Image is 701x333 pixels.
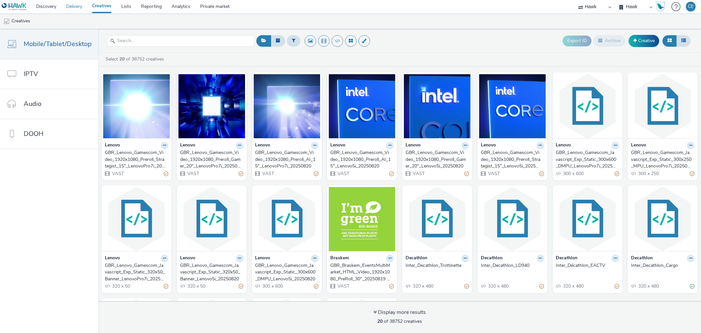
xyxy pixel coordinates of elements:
div: Partially valid [239,170,244,177]
span: 320 x 50 [111,283,130,289]
a: GBR_Lenovo_Gamescom_Video_1920x1080_Preroll_Gamer_20"_LenovoPro7i_20250820 [180,149,244,169]
a: GBR_Lenovo_Gamescom_Video_1920x1080_Preroll_AI_15"_LenovoPro7i_20250820 [255,149,319,169]
span: of 38752 creatives [377,318,422,324]
img: GBR_Lenovo_Gamescom_Video_1920x1080_Preroll_Gamer_20"_Lenovo5i_20250820 visual [404,74,471,138]
div: Inter_Decathlon_Trottinette [406,262,466,269]
img: GBR_Lenovo_Gamescom_Video_1920x1080_Preroll_AI_15"_LenovoPro7i_20250820 visual [254,74,320,138]
a: Inter_Decathlon_Trottinette [406,262,469,269]
span: VAST [487,170,500,177]
strong: Lenovo [105,142,120,149]
div: Partially valid [239,283,244,290]
a: GBR_Lenovo_Gamescom_Javascript_Exp_Static_300x600_DMPU_LenovoPro7i_20250820 [556,149,619,169]
div: GBR_Lenovo_Gamescom_Javascript_Exp_Static_320x50_Banner_Lenovo5i_20250820 [180,262,241,282]
strong: Lenovo [406,142,421,149]
span: Mobile/Tablet/Desktop [24,39,92,49]
img: mobile [3,18,10,25]
strong: Decathlon [556,255,578,262]
a: GBR_Lenovo_Gamescom_Video_1920x1080_Preroll_Gamer_20"_Lenovo5i_20250820 [406,149,469,169]
div: GBR_Lenovo_Gamescom_Javascript_Exp_Static_300x600_DMPU_Lenovo5i_20250820 [255,262,316,282]
span: 320 x 50 [187,283,205,289]
strong: Lenovo [180,255,195,262]
img: Inter_Decathlon_Trottinette visual [404,187,471,251]
a: Select of 38752 creatives [105,56,167,62]
a: GBR_Lenovo_Gamescom_Video_1920x1080_Preroll_AI_15"_Lenovo5i_20250820 [330,149,394,169]
div: GBR_Lenovo_Gamescom_Video_1920x1080_Preroll_Gamer_20"_Lenovo5i_20250820 [406,149,466,169]
img: Inter_Decathlon_Cargo visual [629,187,696,251]
div: Partially valid [389,170,394,177]
span: DOOH [24,129,43,139]
div: GBR_Lenovo_Gamescom_Javascript_Exp_Static_320x50_Banner_LenovoPro7i_20250820 [105,262,166,282]
div: Inter_Decathlon_Cargo [631,262,692,269]
div: Valid [690,283,694,290]
strong: Decathlon [631,255,653,262]
span: 300 x 600 [262,283,283,289]
button: Grid [663,35,677,46]
img: Hawk Academy [656,1,666,12]
div: Partially valid [690,170,694,177]
span: 320 x 480 [412,283,433,289]
a: GBR_Lenovo_Gamescom_Javascript_Exp_Static_320x50_Banner_LenovoPro7i_20250820 [105,262,168,282]
strong: Lenovo [255,142,270,149]
a: Inter_Décathlon_EACTV [556,262,619,269]
div: Partially valid [464,170,469,177]
img: undefined Logo [2,3,27,11]
div: Display more results [373,309,426,316]
div: CE [688,2,694,12]
div: Partially valid [615,283,619,290]
strong: Lenovo [255,255,270,262]
div: GBR_Lenovo_Gamescom_Video_1920x1080_Preroll_Strategist_15"_Lenovo5i_20250820 [481,149,542,169]
button: Archive [593,35,625,46]
img: GBR_Lenovo_Gamescom_Video_1920x1080_Preroll_Strategist_15"_Lenovo5i_20250820 visual [479,74,546,138]
strong: Lenovo [556,142,571,149]
strong: Lenovo [631,142,646,149]
div: GBR_Lenovo_Gamescom_Video_1920x1080_Preroll_Gamer_20"_LenovoPro7i_20250820 [180,149,241,169]
img: GBR_Lenovo_Gamescom_Javascript_Exp_Static_300x600_DMPU_Lenovo5i_20250820 visual [254,187,320,251]
a: Creative [629,35,659,47]
img: GBR_Lenovo_Gamescom_Javascript_Exp_Static_320x50_Banner_LenovoPro7i_20250820 visual [103,187,170,251]
div: GBR_Lenovo_Gamescom_Video_1920x1080_Preroll_Strategist_15"_LenovoPro7i_20250820 [105,149,166,169]
span: 320 x 480 [638,283,659,289]
a: GBR_Lenovo_Gamescom_Javascript_Exp_Static_300x600_DMPU_Lenovo5i_20250820 [255,262,319,282]
div: Partially valid [314,283,318,290]
a: GBR_Lenovo_Gamescom_Video_1920x1080_Preroll_Strategist_15"_Lenovo5i_20250820 [481,149,544,169]
div: Partially valid [164,170,168,177]
img: Inter_Decathlon_LD940 visual [479,187,546,251]
img: Inter_Décathlon_EACTV visual [554,187,621,251]
input: Search... [107,35,255,47]
div: Partially valid [389,283,394,290]
div: Partially valid [615,170,619,177]
button: Export ID [563,36,592,46]
div: Inter_Decathlon_LD940 [481,262,542,269]
strong: Decathlon [481,255,502,262]
span: 300 x 600 [563,170,584,177]
span: VAST [111,170,124,177]
a: GBR_Lenovo_Gamescom_Javascript_Exp_Static_320x50_Banner_Lenovo5i_20250820 [180,262,244,282]
span: 320 x 480 [487,283,509,289]
strong: Braskem [330,255,349,262]
div: Partially valid [540,283,544,290]
strong: Lenovo [330,142,345,149]
span: VAST [262,170,274,177]
img: GBR_Lenovo_Gamescom_Javascript_Exp_Static_300x250_MPU_LenovoPro7i_20250820 visual [629,74,696,138]
a: GBR_Lenovo_Gamescom_Video_1920x1080_Preroll_Strategist_15"_LenovoPro7i_20250820 [105,149,168,169]
span: Audio [24,99,41,109]
strong: Decathlon [406,255,427,262]
div: Partially valid [464,283,469,290]
span: 320 x 480 [563,283,584,289]
img: GBR_Lenovo_Gamescom_Javascript_Exp_Static_300x600_DMPU_LenovoPro7i_20250820 visual [554,74,621,138]
span: VAST [412,170,425,177]
span: VAST [187,170,199,177]
span: 300 x 250 [638,170,659,177]
img: GBR_Braskem_EventsMultiMarket_HTML_Video_1920x1080_PreRoll_30"_20250819 ; APAC visual [329,187,395,251]
div: GBR_Lenovo_Gamescom_Javascript_Exp_Static_300x600_DMPU_LenovoPro7i_20250820 [556,149,617,169]
span: IPTV [24,69,38,79]
img: GBR_Lenovo_Gamescom_Video_1920x1080_Preroll_Strategist_15"_LenovoPro7i_20250820 visual [103,74,170,138]
div: GBR_Lenovo_Gamescom_Video_1920x1080_Preroll_AI_15"_Lenovo5i_20250820 [330,149,391,169]
strong: Lenovo [481,142,496,149]
a: Hawk Academy [656,1,668,12]
div: GBR_Braskem_EventsMultiMarket_HTML_Video_1920x1080_PreRoll_30"_20250819 ; APAC [330,262,391,282]
button: Table [676,35,691,46]
a: Inter_Decathlon_Cargo [631,262,694,269]
img: GBR_Lenovo_Gamescom_Video_1920x1080_Preroll_Gamer_20"_LenovoPro7i_20250820 visual [178,74,245,138]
